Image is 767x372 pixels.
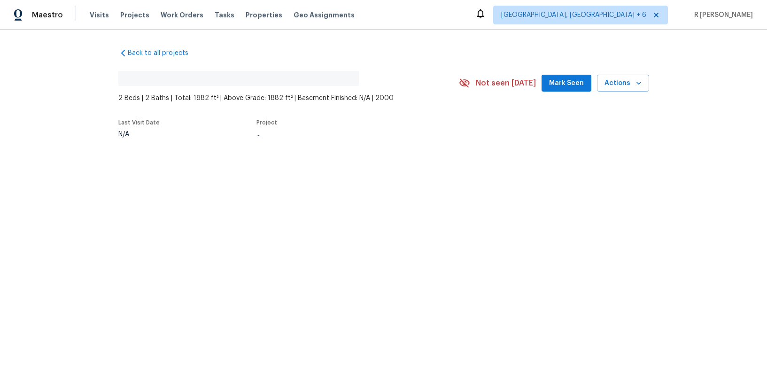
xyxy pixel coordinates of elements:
[118,48,209,58] a: Back to all projects
[294,10,355,20] span: Geo Assignments
[90,10,109,20] span: Visits
[476,78,536,88] span: Not seen [DATE]
[604,77,642,89] span: Actions
[256,120,277,125] span: Project
[597,75,649,92] button: Actions
[246,10,282,20] span: Properties
[32,10,63,20] span: Maestro
[542,75,591,92] button: Mark Seen
[690,10,753,20] span: R [PERSON_NAME]
[549,77,584,89] span: Mark Seen
[256,131,437,138] div: ...
[120,10,149,20] span: Projects
[161,10,203,20] span: Work Orders
[215,12,234,18] span: Tasks
[501,10,646,20] span: [GEOGRAPHIC_DATA], [GEOGRAPHIC_DATA] + 6
[118,93,459,103] span: 2 Beds | 2 Baths | Total: 1882 ft² | Above Grade: 1882 ft² | Basement Finished: N/A | 2000
[118,120,160,125] span: Last Visit Date
[118,131,160,138] div: N/A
